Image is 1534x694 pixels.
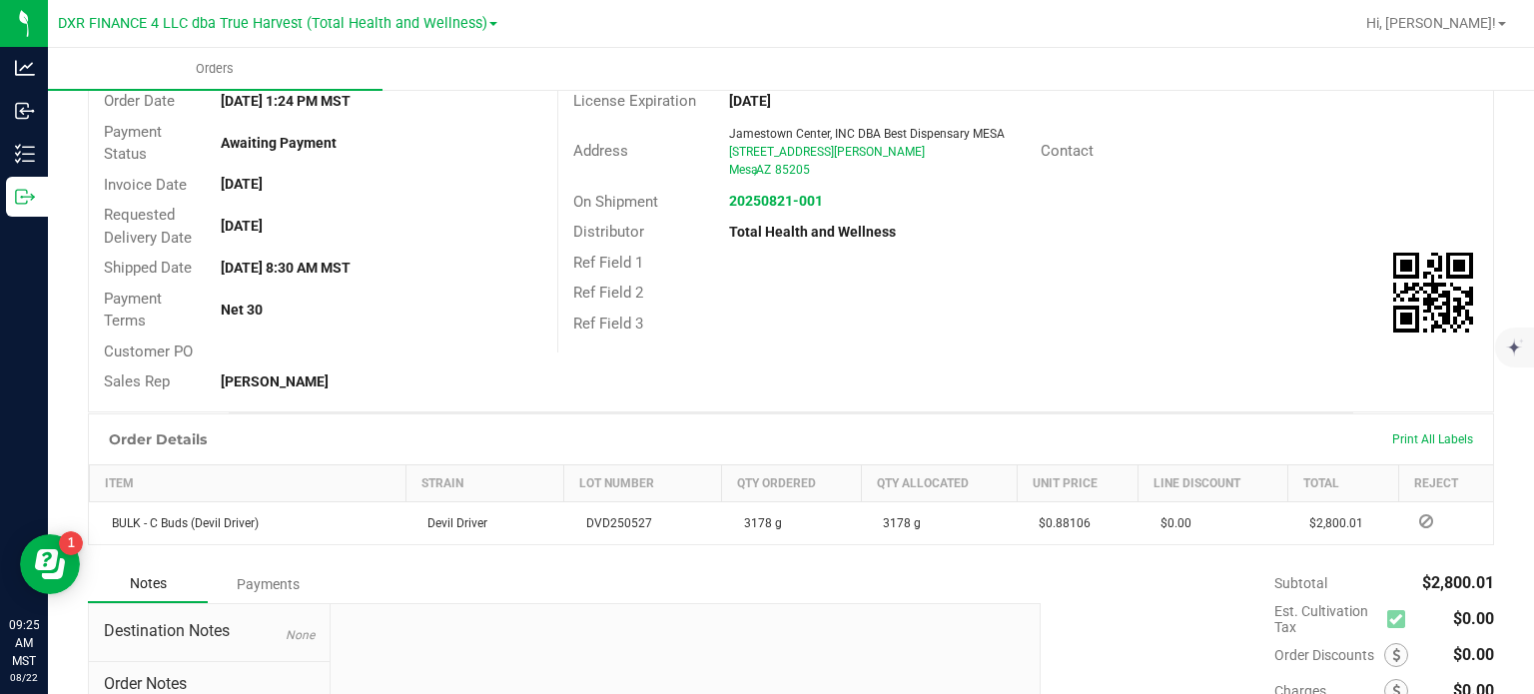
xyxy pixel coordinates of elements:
th: Lot Number [564,464,722,501]
th: Qty Ordered [722,464,861,501]
inline-svg: Analytics [15,58,35,78]
span: Order Date [104,92,175,110]
span: Hi, [PERSON_NAME]! [1366,15,1496,31]
span: $0.00 [1453,645,1494,664]
span: License Expiration [573,92,696,110]
span: Ref Field 2 [573,284,643,302]
span: Devil Driver [417,516,487,530]
h1: Order Details [109,431,207,447]
strong: [DATE] 1:24 PM MST [221,93,351,109]
span: Destination Notes [104,619,315,643]
span: DVD250527 [576,516,652,530]
span: $0.00 [1453,609,1494,628]
span: Est. Cultivation Tax [1274,603,1379,635]
span: $0.00 [1150,516,1191,530]
span: Calculate cultivation tax [1387,605,1414,632]
strong: [DATE] [729,93,771,109]
span: Jamestown Center, INC DBA Best Dispensary MESA [729,127,1005,141]
inline-svg: Inbound [15,101,35,121]
span: BULK - C Buds (Devil Driver) [102,516,259,530]
qrcode: 00002314 [1393,253,1473,333]
th: Reject [1399,464,1493,501]
span: On Shipment [573,193,658,211]
span: Payment Terms [104,290,162,331]
span: Reject Inventory [1411,515,1441,527]
span: 3178 g [734,516,782,530]
span: 3178 g [873,516,921,530]
span: None [286,628,315,642]
iframe: Resource center [20,534,80,594]
inline-svg: Outbound [15,187,35,207]
strong: [DATE] 8:30 AM MST [221,260,351,276]
th: Total [1287,464,1398,501]
span: Subtotal [1274,575,1327,591]
th: Unit Price [1017,464,1139,501]
p: 09:25 AM MST [9,616,39,670]
span: Print All Labels [1392,432,1473,446]
a: Orders [48,48,383,90]
div: Payments [208,566,328,602]
span: 85205 [775,163,810,177]
th: Item [90,464,406,501]
span: Orders [169,60,261,78]
th: Qty Allocated [861,464,1017,501]
a: 20250821-001 [729,193,823,209]
span: Shipped Date [104,259,192,277]
span: $2,800.01 [1299,516,1363,530]
span: Payment Status [104,123,162,164]
iframe: Resource center unread badge [59,531,83,555]
strong: Awaiting Payment [221,135,337,151]
strong: [PERSON_NAME] [221,373,329,389]
span: , [754,163,756,177]
span: Order Discounts [1274,647,1384,663]
strong: Total Health and Wellness [729,224,896,240]
span: Distributor [573,223,644,241]
span: Invoice Date [104,176,187,194]
span: Sales Rep [104,372,170,390]
span: $2,800.01 [1422,573,1494,592]
div: Notes [88,565,208,603]
span: Ref Field 1 [573,254,643,272]
th: Strain [405,464,563,501]
span: DXR FINANCE 4 LLC dba True Harvest (Total Health and Wellness) [58,15,487,32]
span: Mesa [729,163,758,177]
img: Scan me! [1393,253,1473,333]
span: Ref Field 3 [573,315,643,333]
span: [STREET_ADDRESS][PERSON_NAME] [729,145,925,159]
th: Line Discount [1139,464,1287,501]
span: Requested Delivery Date [104,206,192,247]
strong: Net 30 [221,302,263,318]
strong: [DATE] [221,218,263,234]
span: Customer PO [104,343,193,360]
inline-svg: Inventory [15,144,35,164]
span: AZ [756,163,771,177]
span: Address [573,142,628,160]
span: $0.88106 [1029,516,1091,530]
span: Contact [1041,142,1094,160]
strong: [DATE] [221,176,263,192]
p: 08/22 [9,670,39,685]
